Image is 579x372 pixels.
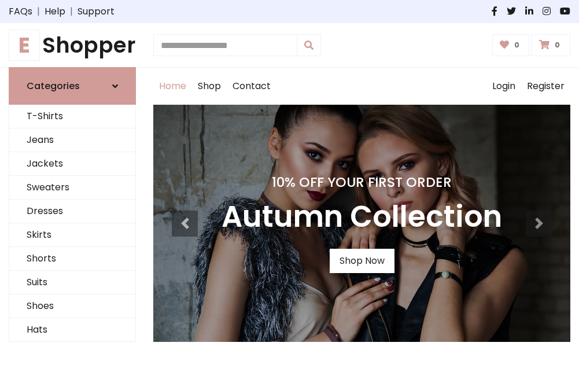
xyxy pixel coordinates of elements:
[153,68,192,105] a: Home
[532,34,570,56] a: 0
[511,40,522,50] span: 0
[32,5,45,19] span: |
[9,67,136,105] a: Categories
[9,32,136,58] a: EShopper
[227,68,276,105] a: Contact
[45,5,65,19] a: Help
[9,200,135,223] a: Dresses
[552,40,563,50] span: 0
[192,68,227,105] a: Shop
[9,105,135,128] a: T-Shirts
[78,5,115,19] a: Support
[9,271,135,294] a: Suits
[521,68,570,105] a: Register
[9,176,135,200] a: Sweaters
[9,32,136,58] h1: Shopper
[486,68,521,105] a: Login
[9,30,40,61] span: E
[222,200,502,235] h3: Autumn Collection
[330,249,394,273] a: Shop Now
[27,80,80,91] h6: Categories
[9,5,32,19] a: FAQs
[9,223,135,247] a: Skirts
[9,294,135,318] a: Shoes
[9,318,135,342] a: Hats
[492,34,530,56] a: 0
[9,152,135,176] a: Jackets
[222,174,502,190] h4: 10% Off Your First Order
[65,5,78,19] span: |
[9,128,135,152] a: Jeans
[9,247,135,271] a: Shorts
